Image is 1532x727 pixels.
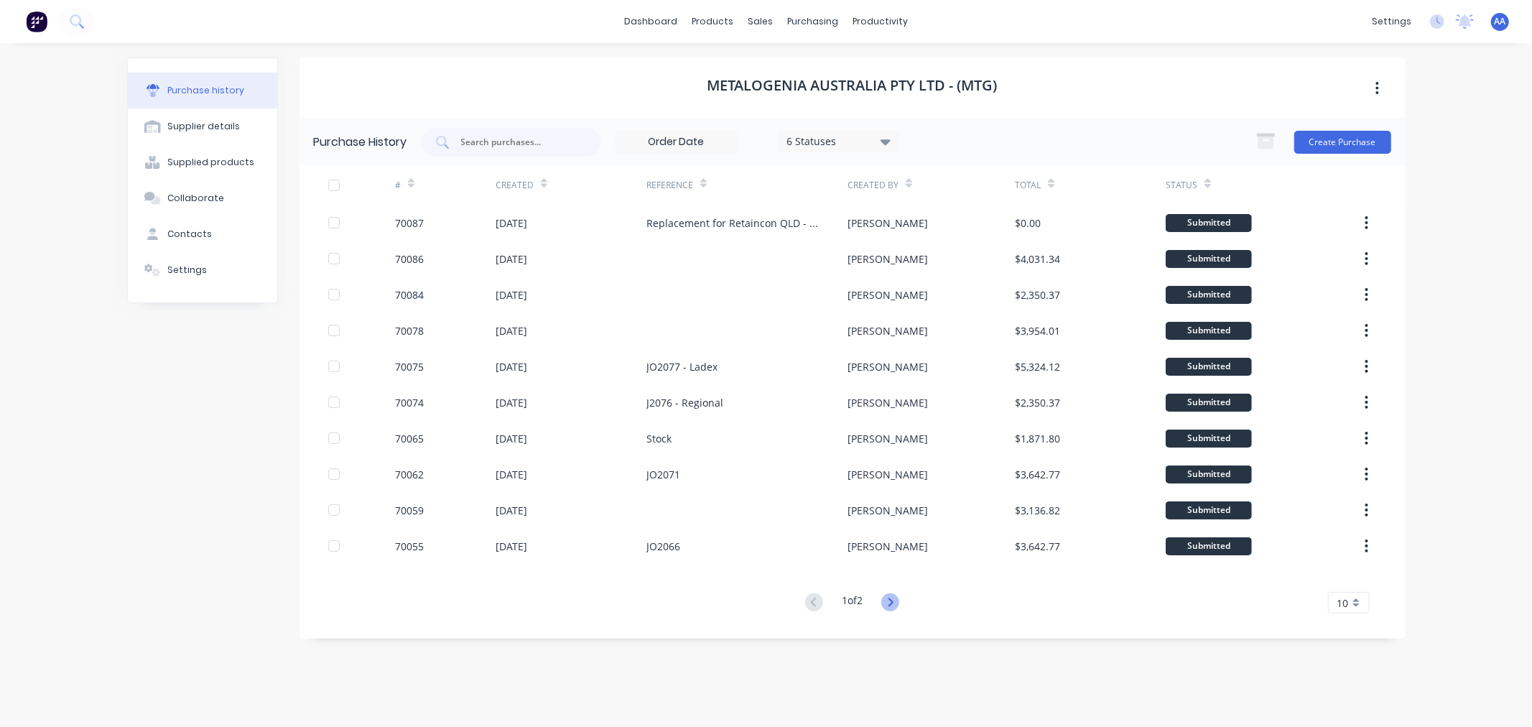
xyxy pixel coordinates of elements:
div: [DATE] [496,323,527,338]
span: 10 [1337,596,1349,611]
div: Total [1015,179,1041,192]
div: $3,954.01 [1015,323,1060,338]
div: $3,642.77 [1015,467,1060,482]
div: [PERSON_NAME] [848,395,928,410]
div: productivity [845,11,915,32]
div: Submitted [1166,430,1252,448]
div: [PERSON_NAME] [848,216,928,231]
div: 1 of 2 [842,593,863,613]
div: sales [741,11,780,32]
div: [PERSON_NAME] [848,503,928,518]
div: 70078 [395,323,424,338]
div: 70087 [395,216,424,231]
div: 70062 [395,467,424,482]
div: Replacement for Retaincon QLD - Ref [PERSON_NAME] [646,216,819,231]
div: $2,350.37 [1015,395,1060,410]
div: Submitted [1166,214,1252,232]
div: 70055 [395,539,424,554]
div: Stock [646,431,672,446]
div: Settings [167,264,207,277]
button: Supplied products [128,144,277,180]
div: [DATE] [496,359,527,374]
div: 70084 [395,287,424,302]
div: Created [496,179,534,192]
div: 70059 [395,503,424,518]
div: Submitted [1166,466,1252,483]
input: Order Date [616,131,737,153]
div: $4,031.34 [1015,251,1060,267]
a: dashboard [617,11,684,32]
div: Collaborate [167,192,224,205]
div: $2,350.37 [1015,287,1060,302]
button: Contacts [128,216,277,252]
div: [DATE] [496,216,527,231]
div: $1,871.80 [1015,431,1060,446]
div: [DATE] [496,287,527,302]
div: settings [1365,11,1419,32]
div: JO2077 - Ladex [646,359,718,374]
div: J2076 - Regional [646,395,723,410]
div: Purchase History [314,134,407,151]
div: $3,136.82 [1015,503,1060,518]
div: [PERSON_NAME] [848,431,928,446]
div: [PERSON_NAME] [848,287,928,302]
div: products [684,11,741,32]
div: [PERSON_NAME] [848,539,928,554]
div: [DATE] [496,467,527,482]
div: Submitted [1166,394,1252,412]
div: [PERSON_NAME] [848,467,928,482]
div: Submitted [1166,537,1252,555]
div: 70075 [395,359,424,374]
div: Submitted [1166,286,1252,304]
div: Contacts [167,228,212,241]
div: Submitted [1166,358,1252,376]
div: Submitted [1166,250,1252,268]
div: 6 Statuses [786,134,889,149]
div: Supplier details [167,120,240,133]
div: $5,324.12 [1015,359,1060,374]
div: $3,642.77 [1015,539,1060,554]
span: AA [1495,15,1506,28]
div: [PERSON_NAME] [848,323,928,338]
button: Create Purchase [1294,131,1391,154]
div: JO2066 [646,539,680,554]
div: [DATE] [496,431,527,446]
button: Purchase history [128,73,277,108]
img: Factory [26,11,47,32]
div: Reference [646,179,693,192]
button: Supplier details [128,108,277,144]
div: [DATE] [496,539,527,554]
div: [DATE] [496,251,527,267]
div: JO2071 [646,467,680,482]
div: # [395,179,401,192]
div: purchasing [780,11,845,32]
h1: METALOGENIA AUSTRALIA PTY LTD - (MTG) [707,77,998,94]
div: Supplied products [167,156,254,169]
div: Status [1166,179,1197,192]
div: 70086 [395,251,424,267]
button: Settings [128,252,277,288]
div: [PERSON_NAME] [848,251,928,267]
div: $0.00 [1015,216,1041,231]
div: Submitted [1166,501,1252,519]
input: Search purchases... [460,135,579,149]
div: Created By [848,179,899,192]
div: [DATE] [496,395,527,410]
button: Collaborate [128,180,277,216]
div: [DATE] [496,503,527,518]
div: 70065 [395,431,424,446]
div: 70074 [395,395,424,410]
div: Submitted [1166,322,1252,340]
div: Purchase history [167,84,244,97]
div: [PERSON_NAME] [848,359,928,374]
